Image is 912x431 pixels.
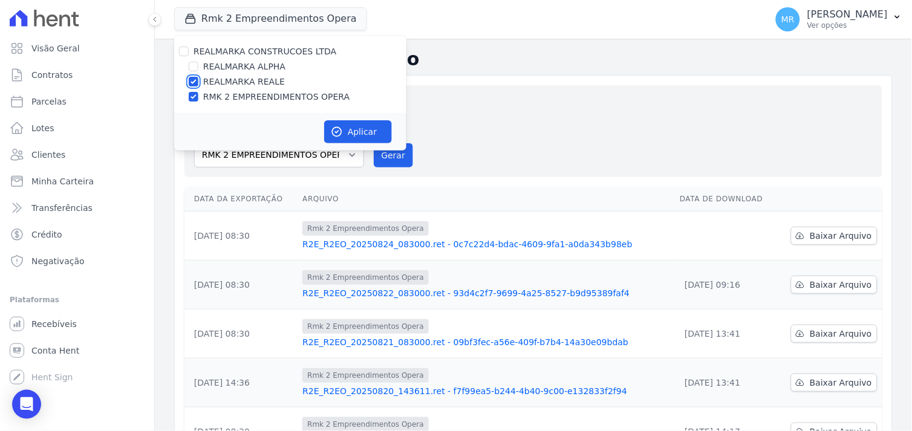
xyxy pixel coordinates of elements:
a: Transferências [5,196,149,220]
td: [DATE] 14:36 [184,358,298,407]
span: Rmk 2 Empreendimentos Opera [302,368,429,383]
td: [DATE] 08:30 [184,309,298,358]
span: Negativação [31,255,85,267]
td: [DATE] 08:30 [184,261,298,309]
td: [DATE] 09:16 [675,261,777,309]
label: REALMARKA ALPHA [203,60,285,73]
div: Plataformas [10,293,145,307]
a: R2E_R2EO_20250822_083000.ret - 93d4c2f7-9699-4a25-8527-b9d95389faf4 [302,287,670,299]
span: Rmk 2 Empreendimentos Opera [302,221,429,236]
span: Baixar Arquivo [810,230,872,242]
a: Crédito [5,222,149,247]
p: Ver opções [807,21,888,30]
h2: Exportações de Retorno [174,48,893,70]
a: Clientes [5,143,149,167]
td: [DATE] 13:41 [675,358,777,407]
span: Baixar Arquivo [810,279,872,291]
span: Contratos [31,69,73,81]
a: Contratos [5,63,149,87]
a: R2E_R2EO_20250820_143611.ret - f7f99ea5-b244-4b40-9c00-e132833f2f94 [302,385,670,397]
div: Open Intercom Messenger [12,390,41,419]
span: Clientes [31,149,65,161]
a: Parcelas [5,89,149,114]
a: Conta Hent [5,339,149,363]
a: Lotes [5,116,149,140]
span: Recebíveis [31,318,77,330]
label: RMK 2 EMPREENDIMENTOS OPERA [203,91,350,103]
a: Baixar Arquivo [791,276,878,294]
span: Minha Carteira [31,175,94,187]
p: [PERSON_NAME] [807,8,888,21]
a: Visão Geral [5,36,149,60]
a: Baixar Arquivo [791,227,878,245]
td: [DATE] 08:30 [184,212,298,261]
button: Rmk 2 Empreendimentos Opera [174,7,367,30]
button: Aplicar [324,120,392,143]
a: Recebíveis [5,312,149,336]
a: Baixar Arquivo [791,325,878,343]
a: R2E_R2EO_20250821_083000.ret - 09bf3fec-a56e-409f-b7b4-14a30e09bdab [302,336,670,348]
span: Parcelas [31,96,67,108]
span: Lotes [31,122,54,134]
span: Visão Geral [31,42,80,54]
span: Baixar Arquivo [810,328,872,340]
th: Data da Exportação [184,187,298,212]
span: Rmk 2 Empreendimentos Opera [302,270,429,285]
a: Minha Carteira [5,169,149,193]
span: MR [781,15,795,24]
span: Rmk 2 Empreendimentos Opera [302,319,429,334]
span: Conta Hent [31,345,79,357]
span: Crédito [31,228,62,241]
a: Baixar Arquivo [791,374,878,392]
button: MR [PERSON_NAME] Ver opções [766,2,912,36]
th: Arquivo [298,187,675,212]
label: REALMARKA REALE [203,76,285,88]
label: REALMARKA CONSTRUCOES LTDA [194,47,337,56]
th: Data de Download [675,187,777,212]
button: Gerar [374,143,414,167]
a: R2E_R2EO_20250824_083000.ret - 0c7c22d4-bdac-4609-9fa1-a0da343b98eb [302,238,670,250]
span: Baixar Arquivo [810,377,872,389]
td: [DATE] 13:41 [675,309,777,358]
span: Transferências [31,202,93,214]
a: Negativação [5,249,149,273]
